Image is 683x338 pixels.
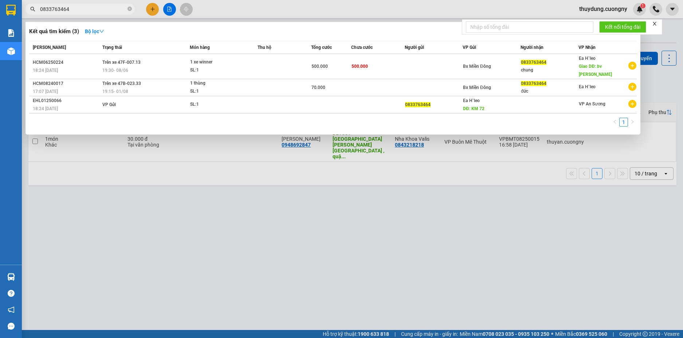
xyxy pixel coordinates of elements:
div: chung [521,66,578,74]
img: warehouse-icon [7,47,15,55]
span: 0833763464 [521,81,546,86]
span: DĐ: KM 72 [463,106,484,111]
span: [PERSON_NAME] [33,45,66,50]
span: VP Gửi [463,45,476,50]
span: 18:24 [DATE] [33,68,58,73]
span: close-circle [127,7,132,11]
span: Trên xe 47F-007.13 [102,60,141,65]
span: VP Nhận [578,45,596,50]
span: Ea H`leo [579,56,596,61]
img: solution-icon [7,29,15,37]
button: Kết nối tổng đài [599,21,646,33]
span: Trên xe 47B-023.33 [102,81,141,86]
span: Bx Miền Đông [463,85,491,90]
span: 0833763464 [405,102,431,107]
span: close-circle [127,6,132,13]
span: Người nhận [521,45,543,50]
span: 19:15 - 01/08 [102,89,128,94]
div: 1 thùng [190,79,245,88]
div: 1 xe winner [190,58,245,66]
span: plus-circle [628,83,636,91]
div: SL: 1 [190,101,245,109]
li: Previous Page [611,118,619,127]
span: Thu hộ [258,45,271,50]
div: EHL01250066 [33,97,100,105]
span: 500.000 [352,64,368,69]
div: SL: 1 [190,66,245,74]
span: right [630,120,635,124]
span: 70.000 [311,85,325,90]
div: HCM08240017 [33,80,100,88]
span: down [99,29,104,34]
span: message [8,323,15,330]
span: 0833763464 [521,60,546,65]
span: Ea H`leo [579,84,596,89]
img: warehouse-icon [7,273,15,281]
h3: Kết quả tìm kiếm ( 3 ) [29,28,79,35]
span: Tổng cước [311,45,332,50]
span: VP Gửi [102,102,116,107]
span: 19:30 - 08/06 [102,68,128,73]
input: Nhập số tổng đài [466,21,593,33]
span: Ea H`leo [463,98,480,103]
span: Món hàng [190,45,210,50]
span: search [30,7,35,12]
span: close [652,21,657,26]
span: VP An Sương [579,101,605,106]
span: notification [8,306,15,313]
span: Kết nối tổng đài [605,23,640,31]
span: Người gửi [405,45,424,50]
div: HCM06250224 [33,59,100,66]
button: Bộ lọcdown [79,26,110,37]
span: Bx Miền Đông [463,64,491,69]
span: 500.000 [311,64,328,69]
span: plus-circle [628,100,636,108]
button: right [628,118,637,127]
div: SL: 1 [190,88,245,96]
a: 1 [620,118,628,126]
span: Giao DĐ: bv [PERSON_NAME] [579,64,612,77]
span: Chưa cước [351,45,373,50]
span: question-circle [8,290,15,297]
button: left [611,118,619,127]
span: Trạng thái [102,45,122,50]
strong: Bộ lọc [85,28,104,34]
span: 17:07 [DATE] [33,89,58,94]
div: đức [521,88,578,95]
input: Tìm tên, số ĐT hoặc mã đơn [40,5,126,13]
span: left [613,120,617,124]
img: logo-vxr [6,5,16,16]
span: 18:24 [DATE] [33,106,58,111]
li: Next Page [628,118,637,127]
span: plus-circle [628,62,636,70]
